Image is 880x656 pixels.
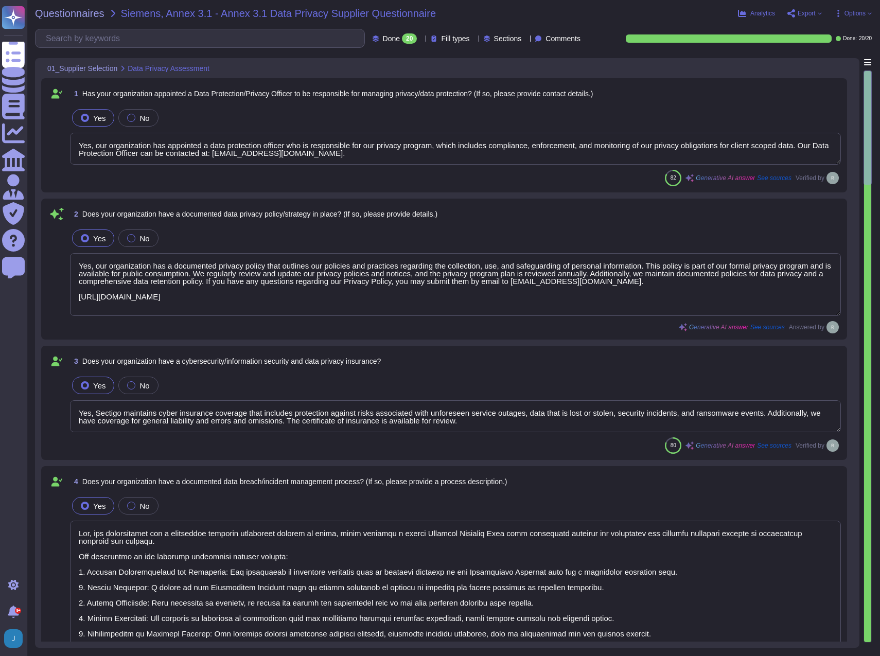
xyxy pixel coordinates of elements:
span: Siemens, Annex 3.1 - Annex 3.1 Data Privacy Supplier Questionnaire [121,8,436,19]
span: Does your organization have a documented data privacy policy/strategy in place? (If so, please pr... [82,210,437,218]
span: No [139,114,149,122]
span: See sources [750,324,785,330]
span: Verified by [796,175,824,181]
span: Generative AI answer [689,324,748,330]
span: Generative AI answer [696,442,755,449]
span: Fill types [441,35,469,42]
span: 01_Supplier Selection [47,65,117,72]
span: Does your organization have a documented data breach/incident management process? (If so, please ... [82,477,507,486]
span: Sections [494,35,522,42]
span: Data Privacy Assessment [128,65,209,72]
span: Comments [545,35,580,42]
img: user [4,629,23,648]
span: Analytics [750,10,775,16]
span: 3 [70,358,78,365]
img: user [826,439,839,452]
span: Does your organization have a cybersecurity/information security and data privacy insurance? [82,357,381,365]
img: user [826,321,839,333]
span: Options [844,10,866,16]
span: 82 [671,175,676,181]
span: 2 [70,210,78,218]
span: Yes [93,114,105,122]
textarea: Yes, our organization has appointed a data protection officer who is responsible for our privacy ... [70,133,841,165]
span: No [139,502,149,510]
textarea: Yes, Sectigo maintains cyber insurance coverage that includes protection against risks associated... [70,400,841,432]
span: See sources [757,442,791,449]
span: 1 [70,90,78,97]
img: user [826,172,839,184]
span: 4 [70,478,78,485]
span: See sources [757,175,791,181]
input: Search by keywords [41,29,364,47]
div: 9+ [15,608,21,614]
span: Verified by [796,442,824,449]
textarea: Yes, our organization has a documented privacy policy that outlines our policies and practices re... [70,253,841,316]
span: No [139,381,149,390]
span: Generative AI answer [696,175,755,181]
span: Done: [843,36,857,41]
span: Yes [93,502,105,510]
span: Answered by [789,324,824,330]
button: user [2,627,30,650]
span: Has your organization appointed a Data Protection/Privacy Officer to be responsible for managing ... [82,90,593,98]
span: Yes [93,381,105,390]
span: Export [798,10,816,16]
span: Questionnaires [35,8,104,19]
span: Yes [93,234,105,243]
button: Analytics [738,9,775,17]
span: 20 / 20 [859,36,872,41]
span: No [139,234,149,243]
div: 20 [402,33,417,44]
span: 80 [671,442,676,448]
span: Done [383,35,400,42]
